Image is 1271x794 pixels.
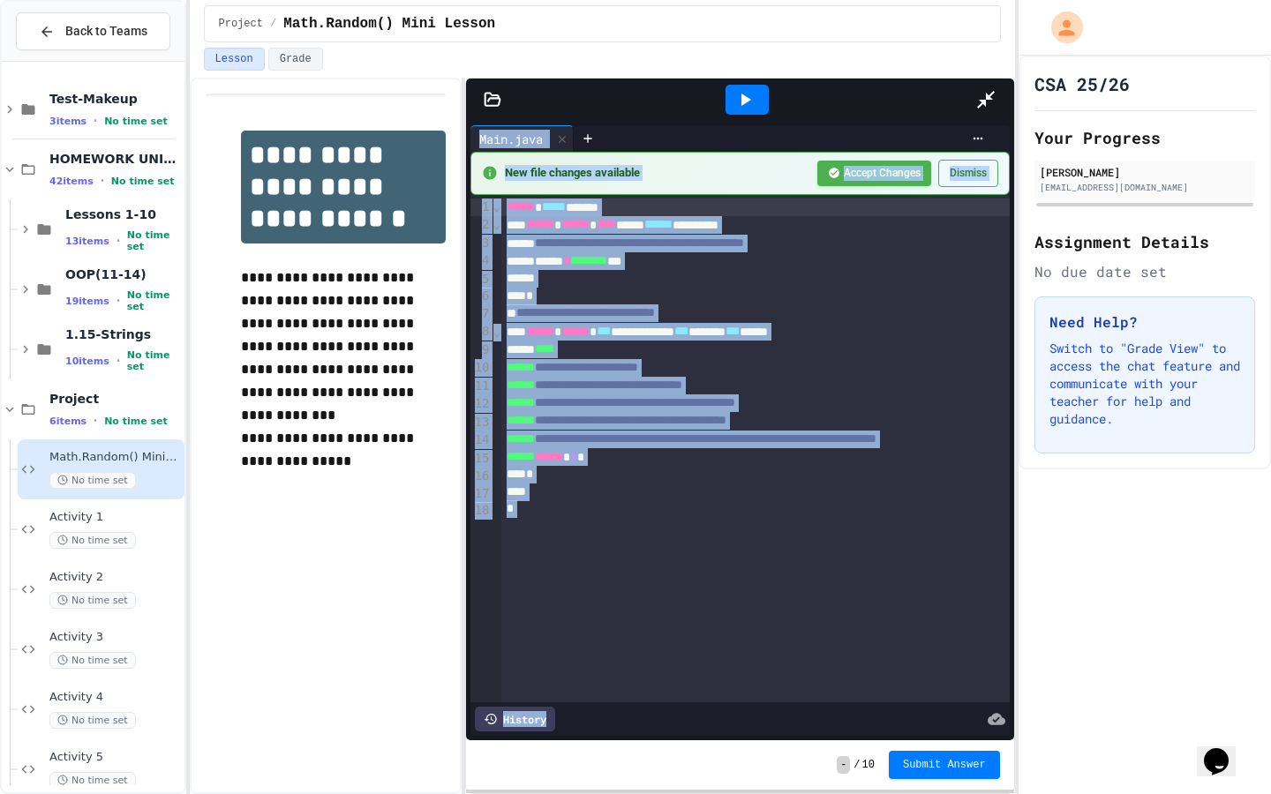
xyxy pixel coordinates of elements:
[854,758,860,772] span: /
[65,296,109,307] span: 19 items
[1040,181,1250,194] div: [EMAIL_ADDRESS][DOMAIN_NAME]
[470,216,493,234] div: 2
[104,416,168,427] span: No time set
[862,758,875,772] span: 10
[49,630,181,645] span: Activity 3
[49,772,136,789] span: No time set
[493,217,501,231] span: Fold line
[470,414,493,431] div: 13
[65,356,109,367] span: 10 items
[49,510,181,525] span: Activity 1
[49,176,94,187] span: 42 items
[1034,261,1255,282] div: No due date set
[475,707,555,731] div: History
[127,229,181,252] span: No time set
[270,17,276,31] span: /
[117,294,120,308] span: •
[938,160,998,187] button: Dismiss
[1033,7,1087,48] div: My Account
[49,592,136,609] span: No time set
[49,690,181,705] span: Activity 4
[204,48,265,71] button: Lesson
[470,378,493,395] div: 11
[49,391,181,407] span: Project
[49,91,181,107] span: Test-Makeup
[65,326,181,342] span: 1.15-Strings
[470,252,493,270] div: 4
[65,266,181,282] span: OOP(11-14)
[101,174,104,188] span: •
[470,502,493,520] div: 18
[470,125,574,152] div: Main.java
[65,22,147,41] span: Back to Teams
[1034,125,1255,150] h2: Your Progress
[470,271,493,288] div: 5
[49,151,181,167] span: HOMEWORK UNIT 1
[470,359,493,377] div: 10
[1034,229,1255,254] h2: Assignment Details
[903,758,986,772] span: Submit Answer
[470,323,493,341] div: 8
[94,414,97,428] span: •
[470,130,552,148] div: Main.java
[219,17,263,31] span: Project
[470,431,493,449] div: 14
[889,751,1000,779] button: Submit Answer
[837,756,850,774] span: -
[283,13,495,34] span: Math.Random() Mini Lesson
[49,750,181,765] span: Activity 5
[117,354,120,368] span: •
[470,395,493,413] div: 12
[49,416,86,427] span: 6 items
[505,165,807,181] span: New file changes available
[268,48,323,71] button: Grade
[470,288,493,305] div: 6
[470,305,493,323] div: 7
[1197,723,1253,776] iframe: chat widget
[127,349,181,372] span: No time set
[1040,164,1250,180] div: [PERSON_NAME]
[1049,340,1240,428] p: Switch to "Grade View" to access the chat feature and communicate with your teacher for help and ...
[470,485,493,503] div: 17
[470,450,493,468] div: 15
[49,570,181,585] span: Activity 2
[470,468,493,485] div: 16
[1049,311,1240,333] h3: Need Help?
[65,236,109,247] span: 13 items
[16,12,170,50] button: Back to Teams
[49,116,86,127] span: 3 items
[117,234,120,248] span: •
[1034,71,1130,96] h1: CSA 25/26
[49,532,136,549] span: No time set
[470,341,493,359] div: 9
[470,235,493,252] div: 3
[493,199,501,213] span: Fold line
[127,289,181,312] span: No time set
[111,176,175,187] span: No time set
[65,206,181,222] span: Lessons 1-10
[49,652,136,669] span: No time set
[470,198,493,216] div: 1
[104,116,168,127] span: No time set
[817,161,931,186] button: Accept Changes
[49,472,136,489] span: No time set
[49,712,136,729] span: No time set
[94,114,97,128] span: •
[49,450,181,465] span: Math.Random() Mini Lesson
[493,325,501,339] span: Fold line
